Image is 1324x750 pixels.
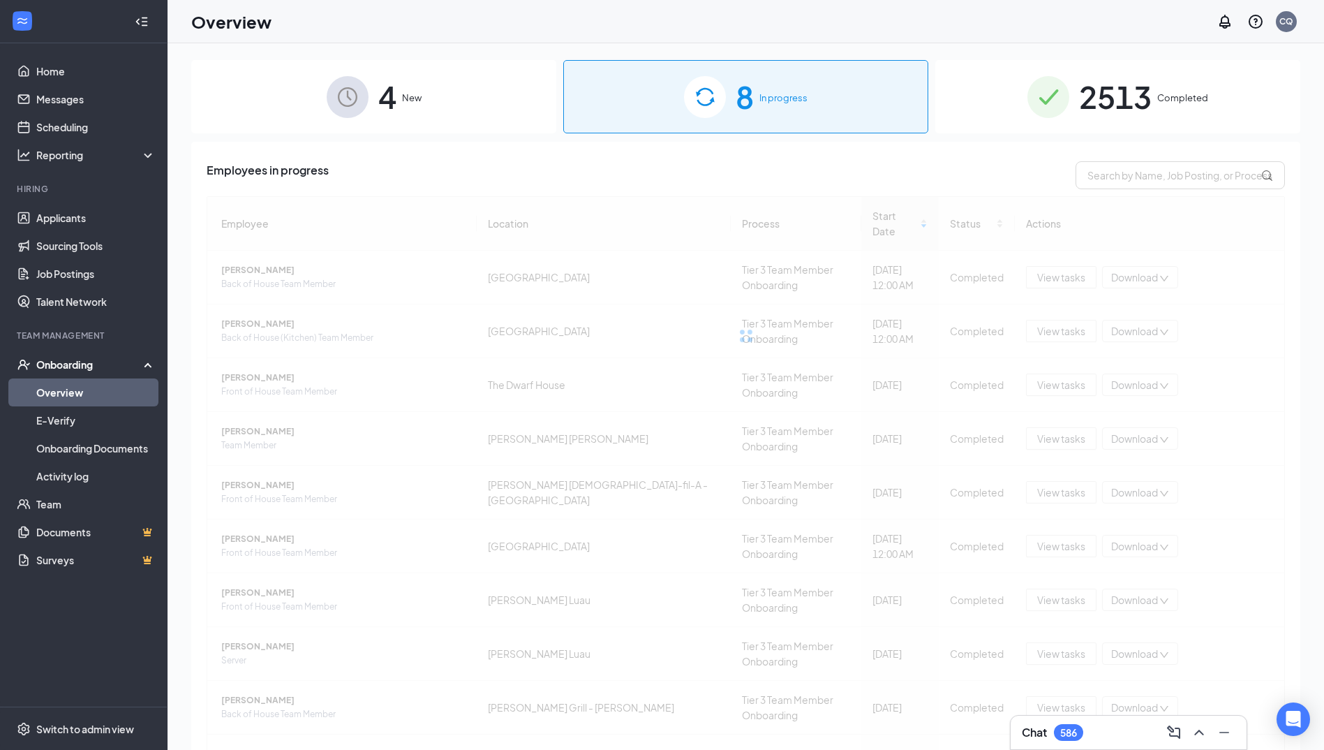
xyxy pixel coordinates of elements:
svg: ComposeMessage [1166,724,1182,741]
a: Overview [36,378,156,406]
div: CQ [1279,15,1293,27]
a: Talent Network [36,288,156,316]
a: Applicants [36,204,156,232]
a: Job Postings [36,260,156,288]
span: 2513 [1079,73,1152,121]
span: Employees in progress [207,161,329,189]
span: New [402,91,422,105]
span: Completed [1157,91,1208,105]
input: Search by Name, Job Posting, or Process [1076,161,1285,189]
a: E-Verify [36,406,156,434]
button: Minimize [1213,721,1235,744]
h1: Overview [191,10,272,34]
svg: QuestionInfo [1247,13,1264,30]
div: Open Intercom Messenger [1277,703,1310,736]
svg: Settings [17,722,31,736]
div: 586 [1060,727,1077,739]
svg: UserCheck [17,358,31,372]
h3: Chat [1022,725,1047,740]
div: Team Management [17,330,153,341]
svg: Minimize [1216,724,1233,741]
a: Home [36,57,156,85]
svg: Collapse [135,15,149,29]
div: Switch to admin view [36,722,134,736]
svg: WorkstreamLogo [15,14,29,28]
span: In progress [759,91,808,105]
a: Scheduling [36,113,156,141]
svg: Notifications [1217,13,1233,30]
a: SurveysCrown [36,546,156,574]
div: Reporting [36,148,156,162]
div: Hiring [17,183,153,195]
a: Activity log [36,462,156,490]
svg: ChevronUp [1191,724,1207,741]
button: ChevronUp [1188,721,1210,744]
a: Messages [36,85,156,113]
button: ComposeMessage [1163,721,1185,744]
span: 4 [378,73,396,121]
div: Onboarding [36,358,144,372]
svg: Analysis [17,148,31,162]
span: 8 [736,73,754,121]
a: Onboarding Documents [36,434,156,462]
a: Sourcing Tools [36,232,156,260]
a: DocumentsCrown [36,518,156,546]
a: Team [36,490,156,518]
